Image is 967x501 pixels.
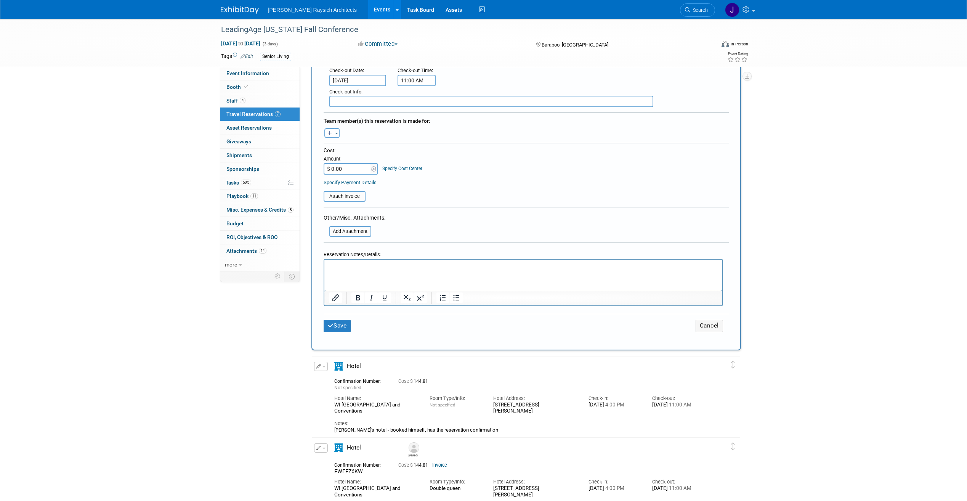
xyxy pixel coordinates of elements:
small: : [329,89,362,95]
span: (3 days) [262,42,278,47]
div: Check-in: [589,479,641,485]
small: : [398,67,433,73]
div: Notes: [334,420,705,427]
span: Event Information [226,70,269,76]
div: Check-out: [652,395,704,402]
button: Numbered list [436,292,449,303]
span: Giveaways [226,138,251,145]
span: Asset Reservations [226,125,272,131]
span: 50% [241,180,251,185]
button: Subscript [401,292,414,303]
div: [DATE] [652,402,704,408]
div: WI [GEOGRAPHIC_DATA] and Conventions [334,485,418,498]
span: Check-out Info [329,89,361,95]
div: Confirmation Number: [334,376,387,384]
span: 5 [288,207,293,213]
span: 7 [275,111,281,117]
span: Sponsorships [226,166,259,172]
button: Insert/edit link [329,292,342,303]
img: ExhibitDay [221,6,259,14]
div: Other/Misc. Attachments: [324,214,385,223]
img: Keith Biskobing [409,442,419,453]
div: Senior Living [260,53,291,61]
a: Specify Payment Details [324,180,377,185]
a: Edit [241,54,253,59]
i: Hotel [334,362,343,371]
a: Sponsorships [220,162,300,176]
span: to [237,40,244,47]
div: Check-in: [589,395,641,402]
span: [PERSON_NAME] Raysich Architects [268,7,357,13]
a: Invoice [432,462,447,468]
div: Cost: [324,147,729,154]
span: 4 [240,98,245,103]
a: Tasks50% [220,176,300,189]
span: Misc. Expenses & Credits [226,207,293,213]
a: Search [680,3,715,17]
span: Playbook [226,193,258,199]
a: Attachments14 [220,244,300,258]
img: Jenna Hammer [725,3,739,17]
span: Hotel [347,363,361,369]
div: Room Type/Info: [430,395,482,402]
div: Confirmation Number: [334,460,387,468]
iframe: Rich Text Area [324,260,722,290]
span: more [225,262,237,268]
span: 4:00 PM [604,402,624,408]
div: Event Format [670,40,749,51]
span: Cost: $ [398,379,414,384]
div: LeadingAge [US_STATE] Fall Conference [218,23,704,37]
a: Staff4 [220,94,300,108]
button: Bullet list [450,292,463,303]
div: Hotel Name: [334,479,418,485]
div: In-Person [730,41,748,47]
a: Shipments [220,149,300,162]
span: [DATE] [DATE] [221,40,261,47]
span: Check-out Date [329,67,363,73]
div: Keith Biskobing [407,442,420,457]
i: Click and drag to move item [731,361,735,369]
a: Playbook11 [220,189,300,203]
span: Attachments [226,248,266,254]
img: Format-Inperson.png [722,41,729,47]
div: Check-out: [652,479,704,485]
td: Tags [221,52,253,61]
i: Hotel [334,443,343,452]
div: [DATE] [589,402,641,408]
span: Travel Reservations [226,111,281,117]
span: Check-out Time [398,67,432,73]
i: Click and drag to move item [731,443,735,450]
td: Toggle Event Tabs [284,271,300,281]
a: Giveaways [220,135,300,148]
div: Hotel Address: [493,395,577,402]
span: 144.81 [398,379,431,384]
span: Booth [226,84,250,90]
span: 4:00 PM [604,485,624,491]
div: Reservation Notes/Details: [324,248,723,259]
span: Budget [226,220,244,226]
span: Search [690,7,708,13]
button: Superscript [414,292,427,303]
div: [DATE] [589,485,641,492]
td: Personalize Event Tab Strip [271,271,284,281]
span: Tasks [226,180,251,186]
div: [STREET_ADDRESS][PERSON_NAME] [493,485,577,498]
small: : [329,67,364,73]
span: Hotel [347,444,361,451]
span: 144.81 [398,462,431,468]
span: Baraboo, [GEOGRAPHIC_DATA] [542,42,608,48]
span: 11 [250,193,258,199]
a: Asset Reservations [220,121,300,135]
span: Shipments [226,152,252,158]
div: Amount [324,156,379,163]
a: more [220,258,300,271]
span: Cost: $ [398,462,414,468]
div: Team member(s) this reservation is made for: [324,114,729,126]
span: FWEFZ6KW [334,468,363,474]
button: Italic [365,292,378,303]
a: Event Information [220,67,300,80]
div: Keith Biskobing [409,453,418,457]
button: Underline [378,292,391,303]
div: Double queen [430,485,482,491]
